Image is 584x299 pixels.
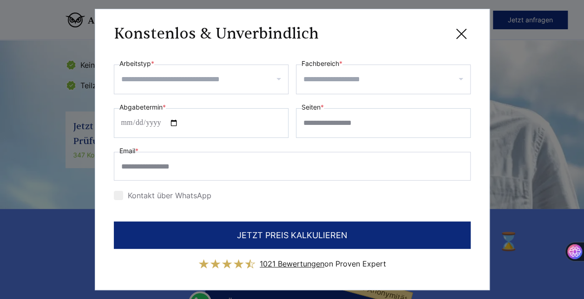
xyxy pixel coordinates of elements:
label: Kontakt über WhatsApp [114,191,211,200]
label: Abgabetermin [119,102,166,113]
button: JETZT PREIS KALKULIEREN [114,221,471,249]
label: Email [119,145,138,156]
span: 1021 Bewertungen [260,259,324,268]
label: Fachbereich [302,58,342,69]
label: Seiten [302,102,324,113]
h3: Konstenlos & Unverbindlich [114,25,319,43]
div: on Proven Expert [260,256,386,271]
label: Arbeitstyp [119,58,154,69]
